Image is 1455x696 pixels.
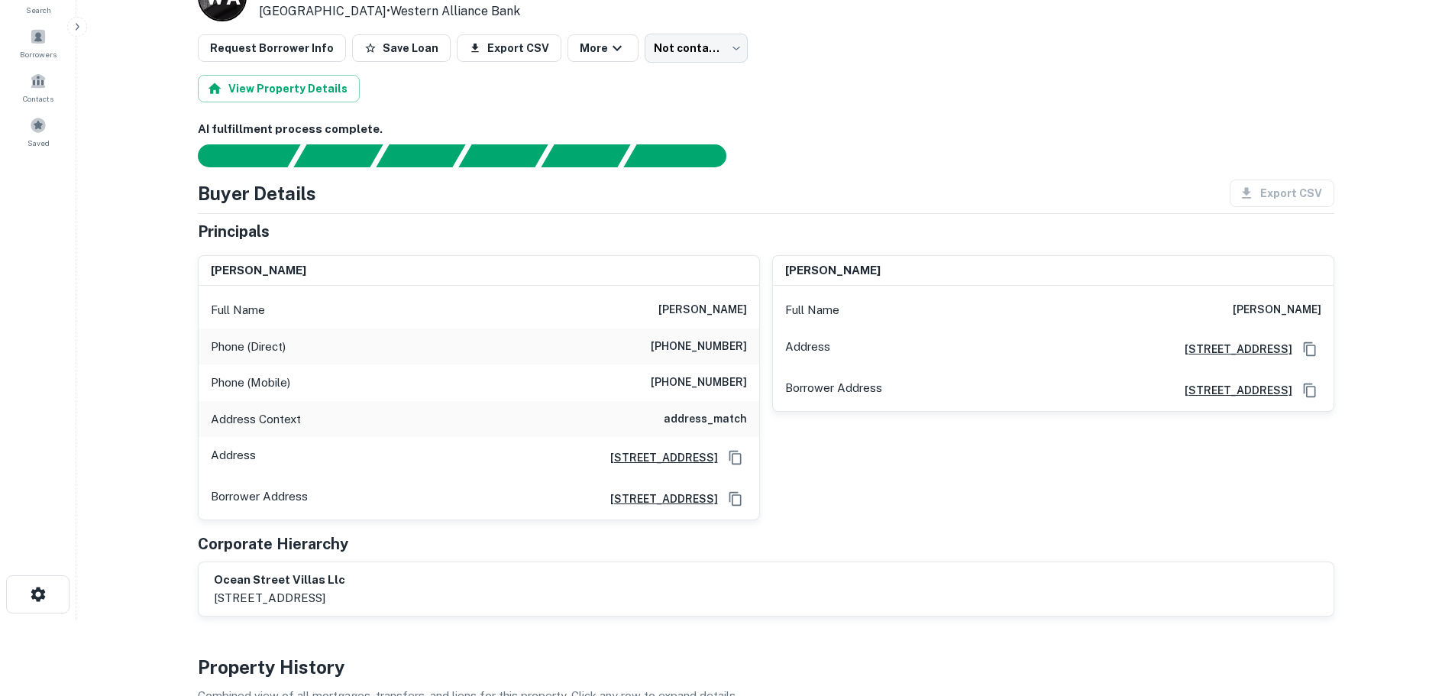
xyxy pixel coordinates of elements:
p: Phone (Mobile) [211,374,290,392]
p: Borrower Address [211,487,308,510]
p: Address Context [211,410,301,429]
div: Not contacted [645,34,748,63]
h6: [PHONE_NUMBER] [651,374,747,392]
button: Save Loan [352,34,451,62]
p: Borrower Address [785,379,882,402]
button: View Property Details [198,75,360,102]
div: Principals found, AI now looking for contact information... [458,144,548,167]
h6: [PHONE_NUMBER] [651,338,747,356]
span: Borrowers [20,48,57,60]
div: AI fulfillment process complete. [624,144,745,167]
h6: ocean street villas llc [214,571,345,589]
a: Contacts [5,66,72,108]
button: Request Borrower Info [198,34,346,62]
span: Search [26,4,51,16]
p: Address [211,446,256,469]
button: More [567,34,639,62]
span: Contacts [23,92,53,105]
p: [STREET_ADDRESS] [214,589,345,607]
p: Address [785,338,830,361]
div: Principals found, still searching for contact information. This may take time... [541,144,630,167]
a: Western Alliance Bank [390,4,520,18]
div: Documents found, AI parsing details... [376,144,465,167]
a: Saved [5,111,72,152]
a: [STREET_ADDRESS] [598,490,718,507]
h6: [PERSON_NAME] [211,262,306,280]
h6: address_match [664,410,747,429]
h6: [PERSON_NAME] [658,301,747,319]
h4: Buyer Details [198,180,316,207]
h6: [PERSON_NAME] [785,262,881,280]
a: [STREET_ADDRESS] [1172,382,1292,399]
h5: Principals [198,220,270,243]
div: Your request is received and processing... [293,144,383,167]
button: Copy Address [724,446,747,469]
button: Copy Address [724,487,747,510]
button: Copy Address [1298,379,1321,402]
h6: AI fulfillment process complete. [198,121,1334,138]
h4: Property History [198,653,1334,681]
a: Borrowers [5,22,72,63]
p: Full Name [785,301,839,319]
span: Saved [27,137,50,149]
div: Sending borrower request to AI... [179,144,294,167]
iframe: Chat Widget [1379,574,1455,647]
p: [GEOGRAPHIC_DATA] • [259,2,520,21]
h5: Corporate Hierarchy [198,533,348,555]
button: Copy Address [1298,338,1321,361]
a: [STREET_ADDRESS] [1172,341,1292,358]
a: [STREET_ADDRESS] [598,449,718,466]
h6: [PERSON_NAME] [1233,301,1321,319]
p: Phone (Direct) [211,338,286,356]
button: Export CSV [457,34,561,62]
p: Full Name [211,301,265,319]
